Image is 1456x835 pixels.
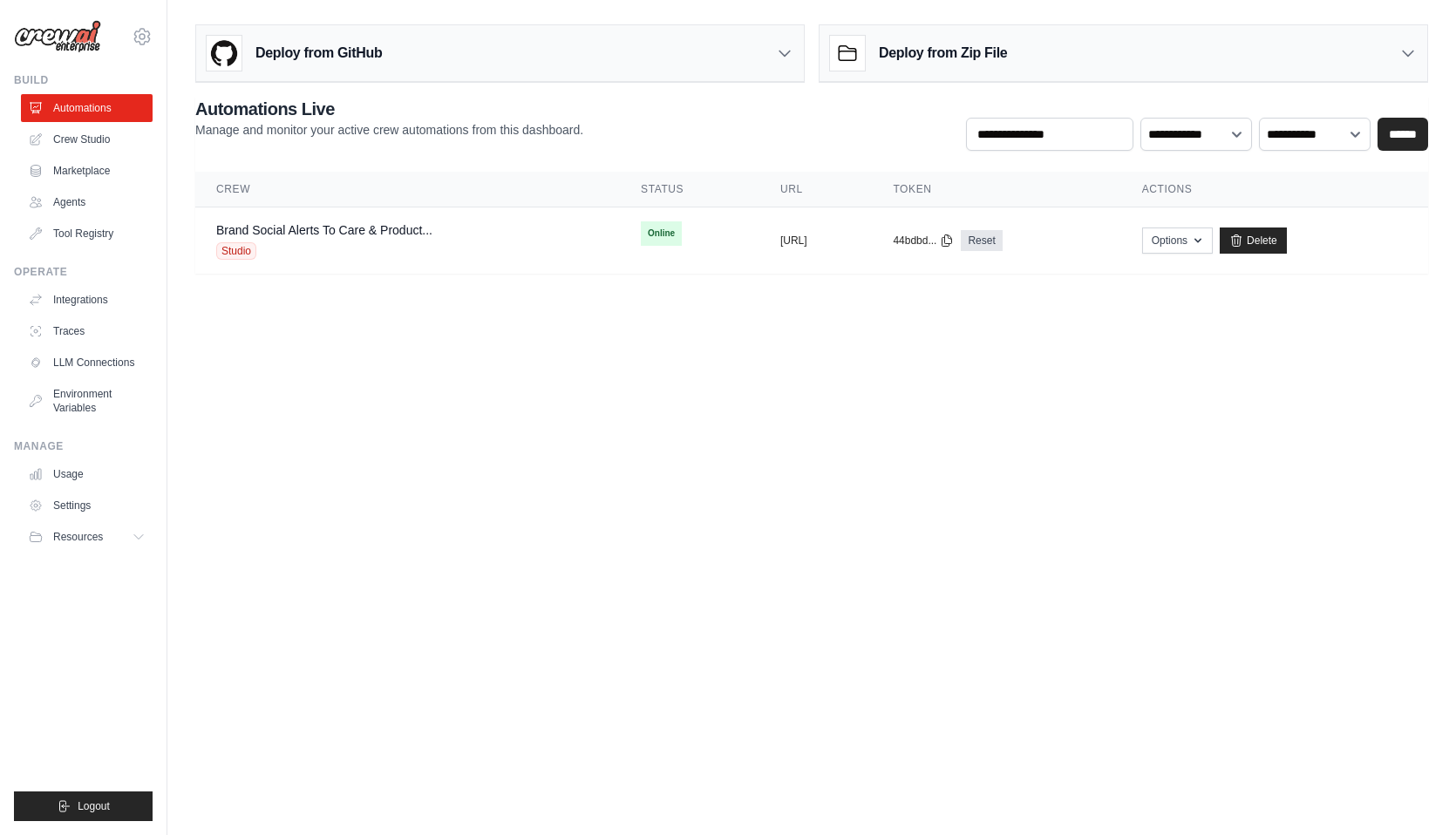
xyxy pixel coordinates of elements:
a: Agents [21,188,153,216]
div: Manage [14,439,153,453]
span: Online [641,221,682,246]
a: LLM Connections [21,349,153,377]
h3: Deploy from Zip File [879,43,1007,64]
div: Operate [14,265,153,279]
a: Marketplace [21,157,153,185]
th: Crew [195,172,620,207]
span: Studio [216,242,256,260]
span: Resources [53,530,103,544]
div: Build [14,73,153,87]
a: Brand Social Alerts To Care & Product... [216,223,432,237]
a: Delete [1220,227,1287,254]
iframe: Chat Widget [1369,751,1456,835]
a: Usage [21,460,153,488]
a: Reset [961,230,1002,251]
img: GitHub Logo [207,36,242,71]
a: Tool Registry [21,220,153,248]
th: Token [872,172,1120,207]
a: Traces [21,317,153,345]
th: Actions [1121,172,1428,207]
img: Logo [14,20,101,53]
a: Integrations [21,286,153,314]
a: Settings [21,492,153,519]
button: Options [1142,227,1213,254]
th: Status [620,172,759,207]
p: Manage and monitor your active crew automations from this dashboard. [195,121,583,139]
th: URL [759,172,872,207]
a: Crew Studio [21,126,153,153]
span: Logout [78,799,110,813]
button: Logout [14,791,153,821]
h2: Automations Live [195,97,583,121]
button: Resources [21,523,153,551]
h3: Deploy from GitHub [255,43,382,64]
a: Automations [21,94,153,122]
button: 44bdbd... [893,234,954,248]
a: Environment Variables [21,380,153,422]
